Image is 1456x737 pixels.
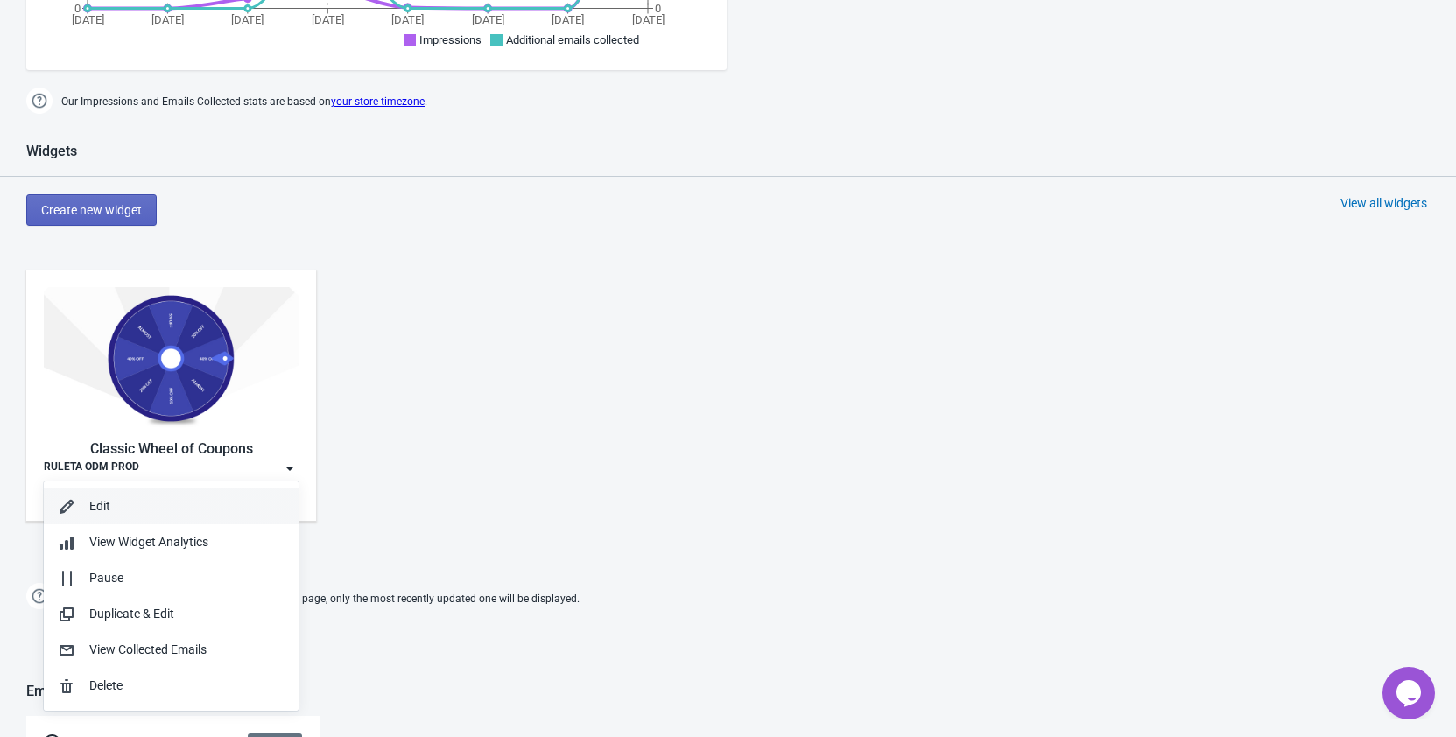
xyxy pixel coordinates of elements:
[44,524,299,560] button: View Widget Analytics
[655,2,661,15] tspan: 0
[89,605,285,623] div: Duplicate & Edit
[26,194,157,226] button: Create new widget
[44,488,299,524] button: Edit
[89,535,208,549] span: View Widget Analytics
[472,13,504,26] tspan: [DATE]
[391,13,424,26] tspan: [DATE]
[41,203,142,217] span: Create new widget
[151,13,184,26] tspan: [DATE]
[281,460,299,477] img: dropdown.png
[632,13,665,26] tspan: [DATE]
[44,668,299,704] button: Delete
[44,460,139,477] div: RULETA ODM PROD
[331,95,425,108] a: your store timezone
[26,88,53,114] img: help.png
[89,497,285,516] div: Edit
[44,632,299,668] button: View Collected Emails
[44,287,299,430] img: classic_game.jpg
[506,33,639,46] span: Additional emails collected
[61,585,580,614] span: If two Widgets are enabled and targeting the same page, only the most recently updated one will b...
[419,33,482,46] span: Impressions
[61,88,427,116] span: Our Impressions and Emails Collected stats are based on .
[89,677,285,695] div: Delete
[1382,667,1438,719] iframe: chat widget
[26,583,53,609] img: help.png
[1340,194,1427,212] div: View all widgets
[44,439,299,460] div: Classic Wheel of Coupons
[44,596,299,632] button: Duplicate & Edit
[312,13,344,26] tspan: [DATE]
[231,13,264,26] tspan: [DATE]
[72,13,104,26] tspan: [DATE]
[44,560,299,596] button: Pause
[89,569,285,587] div: Pause
[552,13,584,26] tspan: [DATE]
[74,2,81,15] tspan: 0
[89,641,285,659] div: View Collected Emails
